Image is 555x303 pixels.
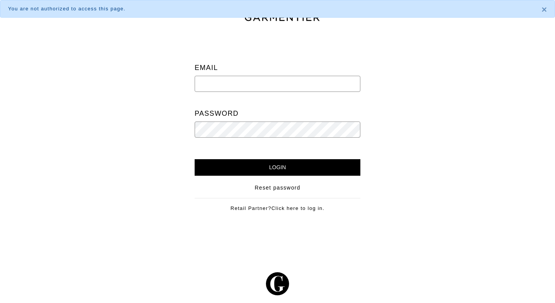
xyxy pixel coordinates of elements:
label: Email [195,60,218,76]
span: × [542,4,547,15]
input: Login [195,159,360,176]
img: g-602364139e5867ba59c769ce4266a9601a3871a1516a6a4c3533f4bc45e69684.svg [266,272,289,295]
a: Reset password [255,184,301,192]
label: Password [195,106,239,122]
a: Click here to log in. [271,205,325,211]
div: Retail Partner? [195,198,360,212]
div: You are not authorized to access this page. [8,5,530,13]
